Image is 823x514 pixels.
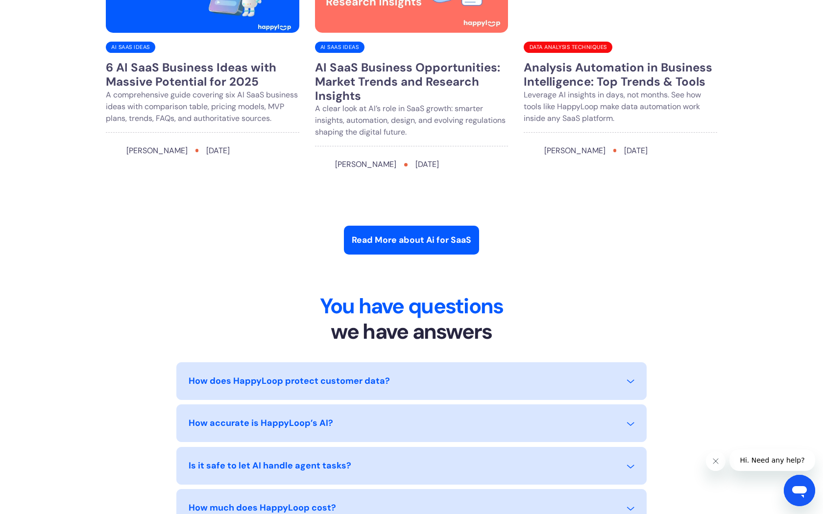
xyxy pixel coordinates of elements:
div: [DATE] [624,145,648,157]
h3: AI SaaS Business Opportunities: Market Trends and Research Insights [315,61,508,103]
strong: How accurate is HappyLoop’s AI? [189,417,333,429]
div: Read More about Ai for SaaS [352,234,471,246]
strong: Is it safe to let AI handle agent tasks? [189,460,351,471]
a: Read More about Ai for SaaS [344,226,479,254]
div: Data Analysis Techniques [524,42,612,53]
img: Ariana J. [315,154,331,170]
a: Analysis Automation in Business Intelligence: Top Trends & ToolsLeverage AI insights in days, not... [524,53,717,173]
a: AI SaaS Business Opportunities: Market Trends and Research InsightsA clear look at AI’s role in S... [315,53,508,187]
strong: How does HappyLoop protect customer data? [189,375,390,387]
p: Leverage AI insights in days, not months. See how tools like HappyLoop make data automation work ... [524,89,717,124]
p: A clear look at AI’s role in SaaS growth: smarter insights, automation, design, and evolving regu... [315,103,508,138]
div: [PERSON_NAME] [544,145,605,157]
h2: You have questions [176,294,647,345]
a: 6 AI SaaS Business Ideas with Massive Potential for 2025A comprehensive guide covering six AI Saa... [106,53,299,173]
iframe: Button to launch messaging window [784,475,815,506]
div: [PERSON_NAME] [126,145,188,157]
iframe: Close message [706,451,726,471]
div: [DATE] [206,145,230,157]
h3: Analysis Automation in Business Intelligence: Top Trends & Tools [524,61,717,89]
h3: 6 AI SaaS Business Ideas with Massive Potential for 2025 [106,61,299,89]
div: Ai SaaS Ideas [315,42,364,53]
div: Ai SaaS Ideas [106,42,155,53]
div: [PERSON_NAME] [335,159,396,170]
p: A comprehensive guide covering six AI SaaS business ideas with comparison table, pricing models, ... [106,89,299,124]
div: [DATE] [415,159,439,170]
iframe: Message from company [729,449,815,471]
img: Ariana J. [106,140,121,156]
img: Ariana J. [524,140,539,156]
span: we have answers [331,318,492,345]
